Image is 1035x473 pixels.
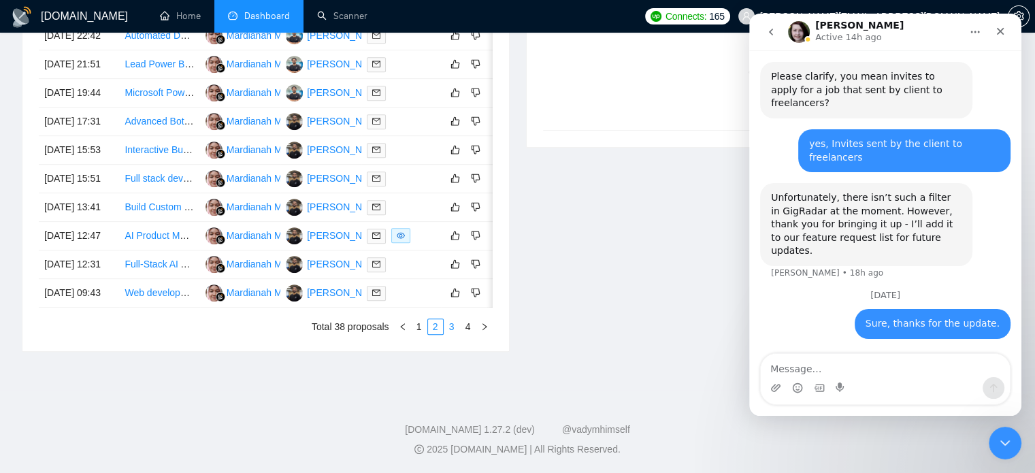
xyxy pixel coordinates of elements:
div: [PERSON_NAME] [307,85,385,100]
td: Full stack developer needed with React.js expirience (react node.js) [119,165,199,193]
img: MJ [286,284,303,301]
a: TS[PERSON_NAME] [286,58,385,69]
img: TS [286,27,303,44]
a: homeHome [160,10,201,22]
td: Full-Stack AI Agent Developer | Python, Node.js, API & Automation Expert [119,250,199,279]
img: MM [206,84,223,101]
li: Total 38 proposals [312,319,389,335]
button: like [447,170,463,186]
span: like [450,30,460,41]
span: like [450,201,460,212]
img: gigradar-bm.png [216,292,225,301]
div: Mardianah Mardianah [227,171,319,186]
a: MJ[PERSON_NAME] [286,201,385,212]
td: [DATE] 19:44 [39,79,119,108]
button: dislike [467,199,484,215]
td: Build Custom WhatsApp AI Agent on n8n (No Meta Verification) + WooCommerce + Website Knowledge [119,193,199,222]
button: dislike [467,170,484,186]
button: dislike [467,256,484,272]
span: like [450,287,460,298]
span: like [450,116,460,127]
div: Mardianah Mardianah [227,142,319,157]
button: dislike [467,113,484,129]
td: Automated Data Integration from Autodesk Cloud & Procure to Excel for Power BI Reporting [119,22,199,50]
a: MMMardianah Mardianah [206,172,319,183]
a: MMMardianah Mardianah [206,201,319,212]
a: Automated Data Integration from Autodesk Cloud & Procure to Excel for Power BI Reporting [125,30,512,41]
img: gigradar-bm.png [216,92,225,101]
a: MJ[PERSON_NAME] [286,229,385,240]
td: [DATE] 09:43 [39,279,119,308]
div: [PERSON_NAME] [307,285,385,300]
img: MJ [286,199,303,216]
div: [PERSON_NAME] [307,28,385,43]
a: Build Custom WhatsApp AI Agent on n8n (No Meta Verification) + WooCommerce + Website Knowledge [125,201,563,212]
div: [PERSON_NAME] [307,199,385,214]
span: dislike [471,173,480,184]
button: like [447,199,463,215]
iframe: To enrich screen reader interactions, please activate Accessibility in Grammarly extension settings [749,14,1021,416]
a: MJ[PERSON_NAME] [286,115,385,126]
button: like [447,284,463,301]
img: MM [206,284,223,301]
span: copyright [414,444,424,454]
span: mail [372,88,380,97]
span: mail [372,117,380,125]
a: setting [1008,11,1030,22]
div: No data [554,82,986,97]
iframe: To enrich screen reader interactions, please activate Accessibility in Grammarly extension settings [989,427,1021,459]
a: Microsoft Power BI [125,87,204,98]
img: MM [206,113,223,130]
li: Next Page [476,319,493,335]
button: dislike [467,142,484,158]
a: 1 [412,319,427,334]
span: Connects: [666,9,706,24]
a: MMMardianah Mardianah [206,115,319,126]
a: 4 [461,319,476,334]
span: dislike [471,87,480,98]
span: like [450,87,460,98]
div: [PERSON_NAME] [307,142,385,157]
div: [PERSON_NAME] [307,171,385,186]
a: 2 [428,319,443,334]
span: dislike [471,59,480,69]
span: setting [1008,11,1029,22]
button: dislike [467,84,484,101]
li: Previous Page [395,319,411,335]
a: Full stack developer needed with React.js expirience (react node.js) [125,173,410,184]
div: Mardianah Mardianah [227,28,319,43]
img: MM [206,142,223,159]
div: Mardianah Mardianah [227,85,319,100]
li: 1 [411,319,427,335]
button: right [476,319,493,335]
a: AI Product Manager & Technical Product Manager— Consciousness & Media Experiences [125,230,506,241]
img: upwork-logo.png [651,11,661,22]
span: left [399,323,407,331]
a: MJ[PERSON_NAME] [286,258,385,269]
a: @vadymhimself [562,424,630,435]
span: eye [397,231,405,240]
td: [DATE] 12:31 [39,250,119,279]
span: user [742,12,751,21]
div: Mardianah Mardianah [227,199,319,214]
td: Microsoft Power BI [119,79,199,108]
td: [DATE] 21:51 [39,50,119,79]
img: MM [206,199,223,216]
a: TS[PERSON_NAME] [286,86,385,97]
span: right [480,323,489,331]
a: Lead Power BI Developer [125,59,233,69]
img: gigradar-bm.png [216,235,225,244]
img: gigradar-bm.png [216,120,225,130]
img: TS [286,84,303,101]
